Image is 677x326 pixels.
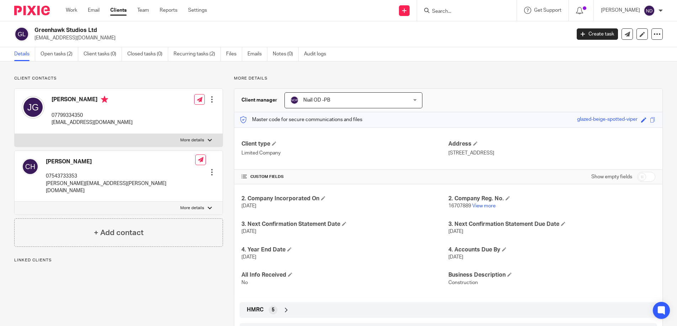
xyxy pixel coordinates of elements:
[226,47,242,61] a: Files
[241,246,448,254] h4: 4. Year End Date
[241,195,448,202] h4: 2. Company Incorporated On
[174,47,221,61] a: Recurring tasks (2)
[127,47,168,61] a: Closed tasks (0)
[448,150,655,157] p: [STREET_ADDRESS]
[241,229,256,234] span: [DATE]
[66,7,77,14] a: Work
[14,6,50,15] img: Pixie
[46,173,195,180] p: 07543733353
[448,255,463,260] span: [DATE]
[241,221,448,228] h4: 3. Next Confirmation Statement Date
[41,47,78,61] a: Open tasks (2)
[448,195,655,202] h4: 2. Company Reg. No.
[88,7,100,14] a: Email
[14,76,223,81] p: Client contacts
[591,173,632,180] label: Show empty fields
[431,9,495,15] input: Search
[448,221,655,228] h4: 3. Next Confirmation Statement Due Date
[180,205,204,211] p: More details
[247,47,267,61] a: Emails
[448,246,655,254] h4: 4. Accounts Due By
[46,180,195,195] p: [PERSON_NAME][EMAIL_ADDRESS][PERSON_NAME][DOMAIN_NAME]
[14,47,35,61] a: Details
[304,47,331,61] a: Audit logs
[52,96,133,105] h4: [PERSON_NAME]
[448,140,655,148] h4: Address
[34,34,566,42] p: [EMAIL_ADDRESS][DOMAIN_NAME]
[46,158,195,165] h4: [PERSON_NAME]
[247,306,263,314] span: HMRC
[241,140,448,148] h4: Client type
[240,116,362,123] p: Master code for secure communications and files
[241,255,256,260] span: [DATE]
[448,271,655,279] h4: Business Description
[14,27,29,42] img: svg%3E
[52,112,133,119] p: 07799334350
[22,158,39,175] img: svg%3E
[272,306,274,314] span: 5
[303,98,330,103] span: Niall OD -PB
[52,119,133,126] p: [EMAIL_ADDRESS][DOMAIN_NAME]
[241,280,248,285] span: No
[241,271,448,279] h4: All Info Received
[644,5,655,16] img: svg%3E
[241,203,256,208] span: [DATE]
[448,203,471,208] span: 16707889
[137,7,149,14] a: Team
[241,150,448,157] p: Limited Company
[180,137,204,143] p: More details
[273,47,299,61] a: Notes (0)
[534,8,561,13] span: Get Support
[101,96,108,103] i: Primary
[448,229,463,234] span: [DATE]
[241,174,448,180] h4: CUSTOM FIELDS
[14,257,223,263] p: Linked clients
[84,47,122,61] a: Client tasks (0)
[110,7,127,14] a: Clients
[448,280,478,285] span: Construction
[577,28,618,40] a: Create task
[34,27,460,34] h2: Greenhawk Studios Ltd
[160,7,177,14] a: Reports
[290,96,299,104] img: svg%3E
[601,7,640,14] p: [PERSON_NAME]
[234,76,663,81] p: More details
[188,7,207,14] a: Settings
[577,116,638,124] div: glazed-beige-spotted-viper
[94,227,144,238] h4: + Add contact
[472,203,496,208] a: View more
[241,97,277,104] h3: Client manager
[22,96,44,119] img: svg%3E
